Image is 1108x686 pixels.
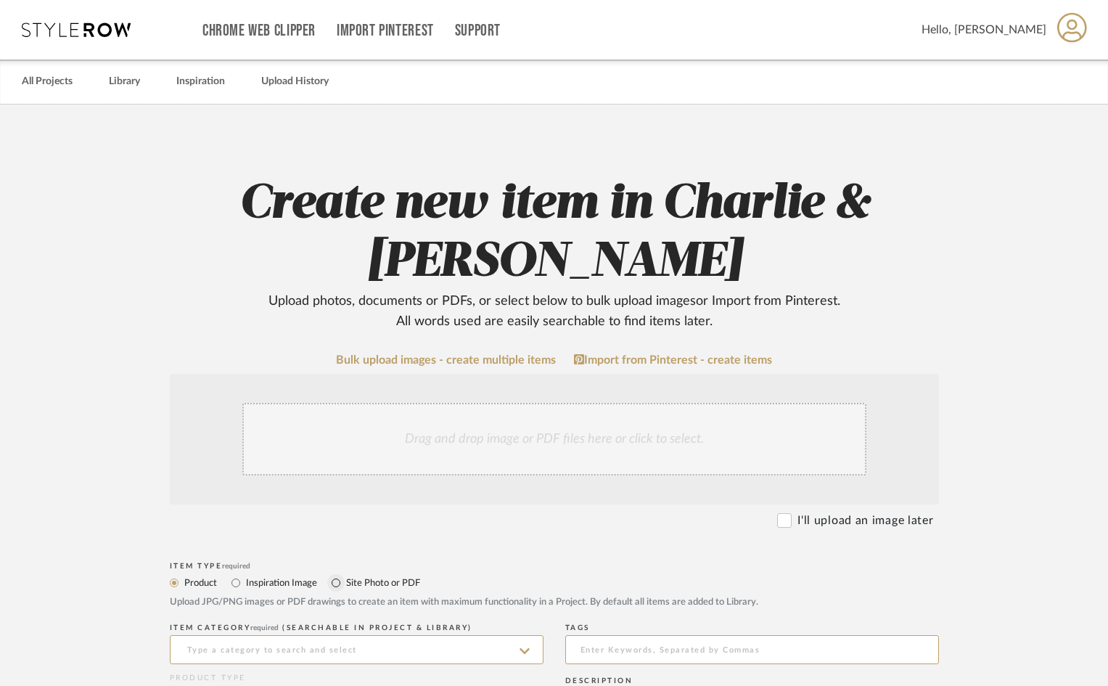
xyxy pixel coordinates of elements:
[565,624,939,632] div: Tags
[22,72,73,91] a: All Projects
[109,72,140,91] a: Library
[170,673,543,684] div: PRODUCT TYPE
[170,635,543,664] input: Type a category to search and select
[170,595,939,610] div: Upload JPG/PNG images or PDF drawings to create an item with maximum functionality in a Project. ...
[170,573,939,592] mat-radio-group: Select item type
[261,72,329,91] a: Upload History
[282,624,472,632] span: (Searchable in Project & Library)
[176,72,225,91] a: Inspiration
[922,21,1046,38] span: Hello, [PERSON_NAME]
[183,575,217,591] label: Product
[250,624,279,632] span: required
[170,624,543,632] div: ITEM CATEGORY
[797,512,933,529] label: I'll upload an image later
[170,562,939,571] div: Item Type
[574,354,772,367] a: Import from Pinterest - create items
[202,25,316,37] a: Chrome Web Clipper
[565,677,939,685] div: Description
[455,25,501,37] a: Support
[245,575,317,591] label: Inspiration Image
[565,635,939,664] input: Enter Keywords, Separated by Commas
[345,575,420,591] label: Site Photo or PDF
[336,354,556,367] a: Bulk upload images - create multiple items
[257,291,852,332] div: Upload photos, documents or PDFs, or select below to bulk upload images or Import from Pinterest ...
[337,25,434,37] a: Import Pinterest
[222,563,250,570] span: required
[92,175,1017,332] h2: Create new item in Charlie & [PERSON_NAME]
